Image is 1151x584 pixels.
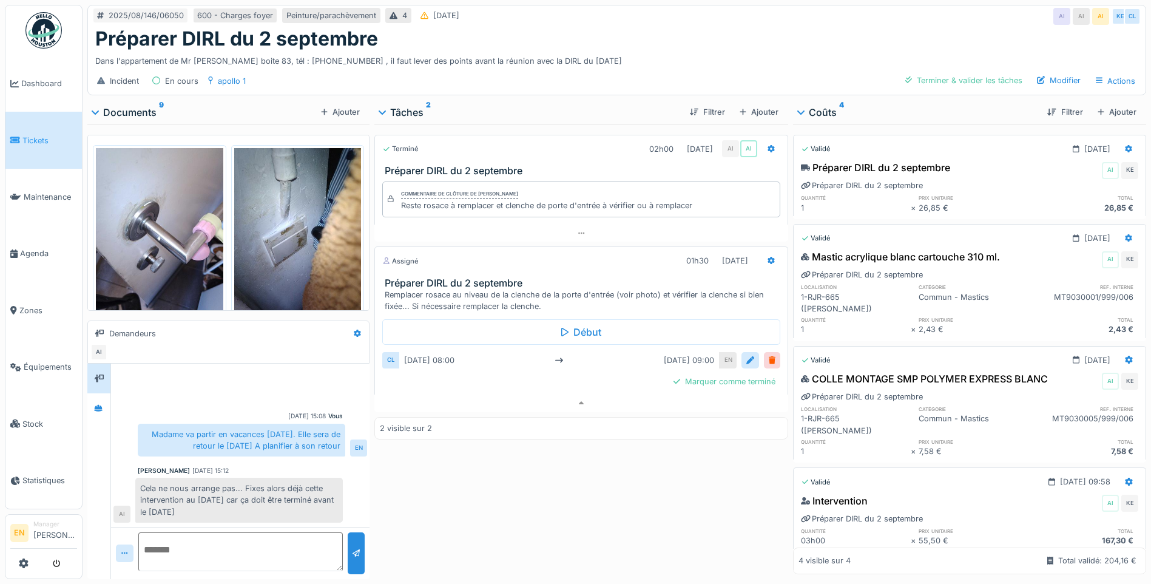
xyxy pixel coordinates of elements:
h6: prix unitaire [919,438,1028,446]
div: KE [1121,373,1138,390]
div: Préparer DIRL du 2 septembre [801,513,923,525]
div: AI [1073,8,1090,25]
div: EN [350,440,367,457]
div: × [911,324,919,335]
div: CL [382,352,399,368]
div: AI [722,140,739,157]
span: Agenda [20,248,77,259]
h3: Préparer DIRL du 2 septembre [385,277,783,289]
h6: total [1028,438,1138,446]
div: CL [1124,8,1141,25]
span: Stock [22,418,77,430]
div: Actions [1090,72,1141,90]
a: Dashboard [5,55,82,112]
a: Maintenance [5,169,82,225]
div: 7,58 € [1028,446,1138,457]
div: 1 [801,324,911,335]
a: Tickets [5,112,82,168]
div: KE [1121,495,1138,512]
div: AI [1102,251,1119,268]
div: Terminer & valider les tâches [900,72,1027,89]
div: AI [1102,373,1119,390]
div: Vous [328,412,343,421]
span: Statistiques [22,475,77,486]
div: Validé [801,144,831,154]
div: EN [720,352,737,368]
h6: ref. interne [1028,405,1138,413]
div: KE [1121,251,1138,268]
div: Tâches [379,105,680,120]
div: Préparer DIRL du 2 septembre [801,160,950,175]
div: 1 [801,202,911,214]
h6: prix unitaire [919,527,1028,535]
div: Validé [801,477,831,487]
div: AI [90,344,107,361]
a: EN Manager[PERSON_NAME] [10,520,77,549]
div: Ajouter [316,104,365,120]
div: AI [113,506,130,523]
h6: localisation [801,405,911,413]
div: Peinture/parachèvement [286,10,376,21]
div: Intervention [801,494,868,508]
h6: prix unitaire [919,316,1028,324]
div: AI [1053,8,1070,25]
div: Assigné [382,256,419,267]
div: AI [1102,162,1119,179]
h6: catégorie [919,283,1028,291]
div: Marquer comme terminé [669,373,780,390]
h6: prix unitaire [919,194,1028,202]
div: Mastic acrylique blanc cartouche 310 ml. [801,250,1000,264]
sup: 4 [839,105,844,120]
div: 2,43 € [1028,324,1138,335]
li: [PERSON_NAME] [33,520,77,546]
div: AI [1102,495,1119,512]
div: × [911,202,919,214]
div: Remplacer rosace au niveau de la clenche de la porte d'entrée (voir photo) et vérifier la clenche... [385,289,783,312]
div: 7,58 € [919,446,1028,457]
div: 600 - Charges foyer [197,10,273,21]
div: Coûts [798,105,1038,120]
div: KE [1112,8,1129,25]
li: EN [10,524,29,542]
sup: 9 [159,105,164,120]
div: En cours [165,75,198,87]
div: 4 [402,10,407,21]
div: 2 visible sur 2 [380,423,432,434]
img: pzqpss5yje1vvqqho6rlk9ytx8zt [96,148,223,317]
h1: Préparer DIRL du 2 septembre [95,27,378,50]
div: KE [1121,162,1138,179]
div: AI [740,140,757,157]
div: [DATE] 08:00 [DATE] 09:00 [399,352,720,368]
div: [DATE] 09:58 [1060,476,1110,487]
div: Demandeurs [109,328,156,339]
span: Maintenance [24,191,77,203]
div: Madame va partir en vacances [DATE]. Elle sera de retour le [DATE] A planifier à son retour [138,424,345,457]
div: 03h00 [801,535,911,546]
div: [PERSON_NAME] [138,466,190,475]
a: Statistiques [5,452,82,509]
div: Documents [92,105,316,120]
div: Incident [110,75,139,87]
div: 1 [801,446,911,457]
div: Manager [33,520,77,529]
a: Agenda [5,225,82,282]
div: Préparer DIRL du 2 septembre [801,391,923,402]
div: Filtrer [685,104,730,120]
img: Badge_color-CXgf-gQk.svg [25,12,62,49]
div: [DATE] [687,143,713,155]
div: Total validé: 204,16 € [1058,555,1136,567]
div: [DATE] [1084,355,1110,366]
a: Zones [5,282,82,339]
div: × [911,535,919,546]
span: Dashboard [21,78,77,89]
div: [DATE] [433,10,459,21]
div: Reste rosace à remplacer et clenche de porte d'entrée à vérifier ou à remplacer [401,200,692,211]
div: [DATE] [1084,143,1110,155]
div: 2025/08/146/06050 [109,10,184,21]
span: Équipements [24,361,77,373]
img: asul5xpp3a1oghm15wpqbdvsbpit [234,148,362,317]
h6: ref. interne [1028,283,1138,291]
div: COLLE MONTAGE SMP POLYMER EXPRESS BLANC [801,372,1048,386]
div: 1-RJR-665 ([PERSON_NAME]) [801,291,911,314]
div: MT9030005/999/006 [1028,413,1138,436]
